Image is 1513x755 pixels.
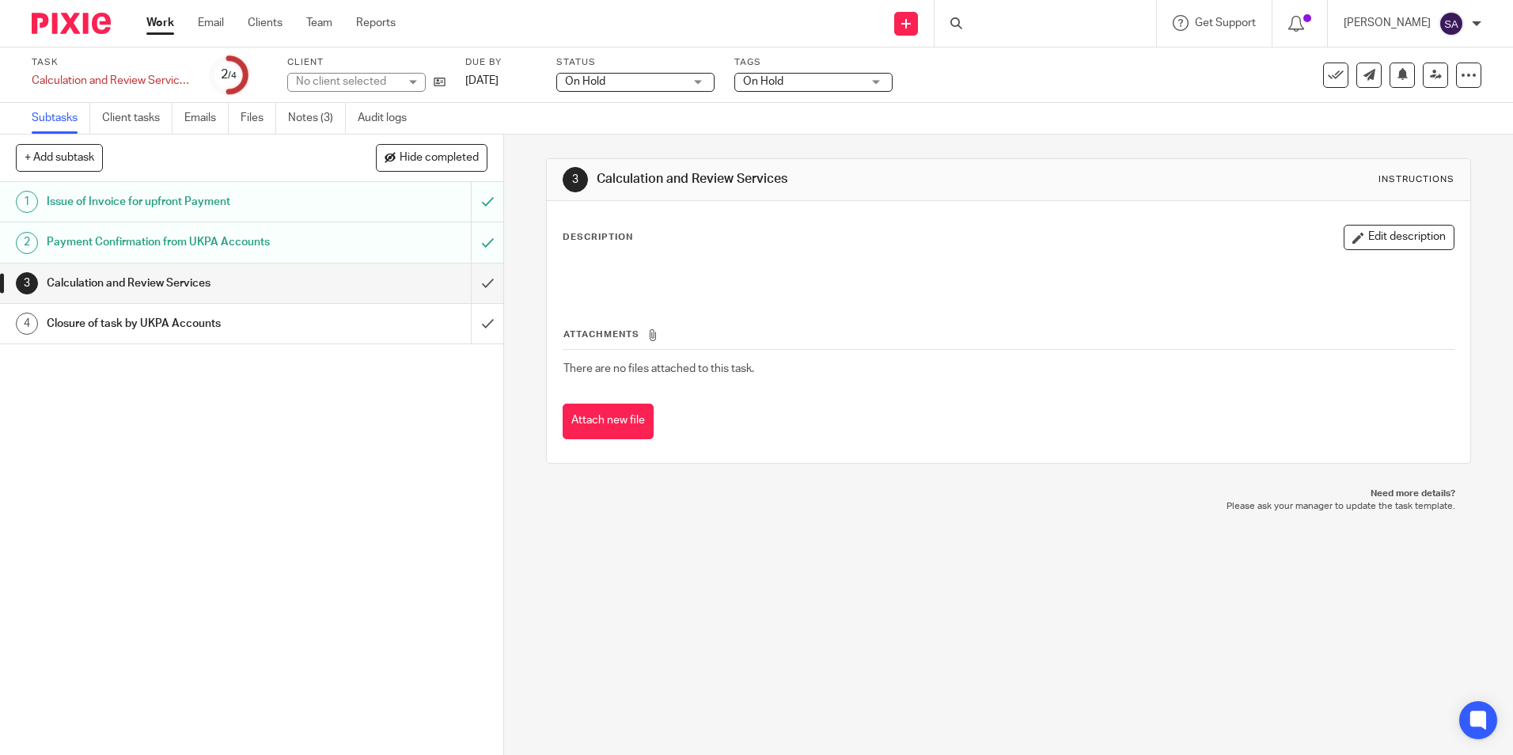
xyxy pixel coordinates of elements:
div: 1 [16,191,38,213]
button: Hide completed [376,144,487,171]
span: On Hold [565,76,605,87]
div: 3 [16,272,38,294]
img: Pixie [32,13,111,34]
p: [PERSON_NAME] [1344,15,1431,31]
a: Audit logs [358,103,419,134]
span: On Hold [743,76,783,87]
h1: Issue of Invoice for upfront Payment [47,190,319,214]
p: Need more details? [562,488,1454,500]
h1: Calculation and Review Services [597,171,1042,188]
span: Hide completed [400,152,479,165]
a: Client tasks [102,103,173,134]
label: Due by [465,56,537,69]
span: Attachments [563,330,639,339]
a: Files [241,103,276,134]
p: Description [563,231,633,244]
div: Calculation and Review Services [32,73,190,89]
small: /4 [228,71,237,80]
a: Reports [356,15,396,31]
div: Instructions [1378,173,1454,186]
span: There are no files attached to this task. [563,363,754,374]
h1: Payment Confirmation from UKPA Accounts [47,230,319,254]
p: Please ask your manager to update the task template. [562,500,1454,513]
h1: Calculation and Review Services [47,271,319,295]
a: Email [198,15,224,31]
div: 2 [221,66,237,84]
a: Subtasks [32,103,90,134]
a: Notes (3) [288,103,346,134]
span: [DATE] [465,75,499,86]
span: Get Support [1195,17,1256,28]
label: Client [287,56,446,69]
div: 3 [563,167,588,192]
div: 2 [16,232,38,254]
button: Attach new file [563,404,654,439]
a: Work [146,15,174,31]
label: Status [556,56,715,69]
a: Clients [248,15,283,31]
div: No client selected [296,74,399,89]
img: svg%3E [1439,11,1464,36]
div: 4 [16,313,38,335]
label: Tags [734,56,893,69]
label: Task [32,56,190,69]
a: Emails [184,103,229,134]
button: Edit description [1344,225,1454,250]
h1: Closure of task by UKPA Accounts [47,312,319,336]
a: Team [306,15,332,31]
button: + Add subtask [16,144,103,171]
